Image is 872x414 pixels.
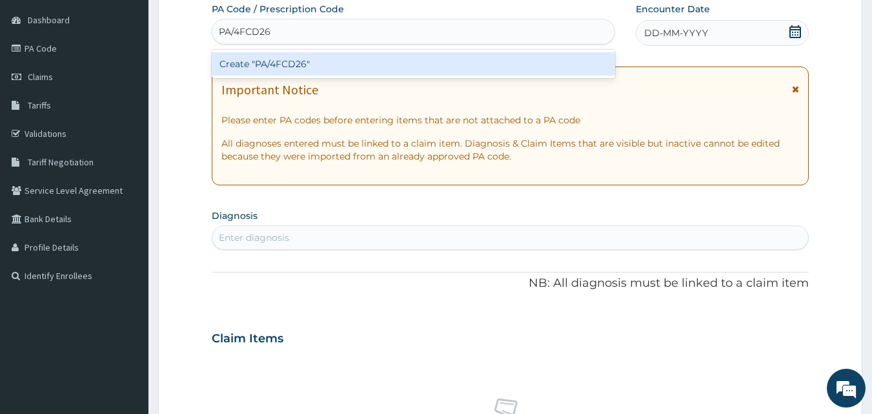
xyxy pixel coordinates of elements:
img: d_794563401_company_1708531726252_794563401 [24,65,52,97]
span: DD-MM-YYYY [644,26,708,39]
div: Minimize live chat window [212,6,243,37]
span: Dashboard [28,14,70,26]
span: Claims [28,71,53,83]
div: Create "PA/4FCD26" [212,52,616,76]
p: All diagnoses entered must be linked to a claim item. Diagnosis & Claim Items that are visible bu... [221,137,800,163]
label: PA Code / Prescription Code [212,3,344,16]
span: Tariffs [28,99,51,111]
p: NB: All diagnosis must be linked to a claim item [212,275,809,292]
span: We're online! [75,125,178,255]
div: Chat with us now [67,72,217,89]
textarea: Type your message and hit 'Enter' [6,276,246,322]
h3: Claim Items [212,332,283,346]
p: Please enter PA codes before entering items that are not attached to a PA code [221,114,800,127]
label: Diagnosis [212,209,258,222]
h1: Important Notice [221,83,318,97]
div: Enter diagnosis [219,231,289,244]
span: Tariff Negotiation [28,156,94,168]
label: Encounter Date [636,3,710,16]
